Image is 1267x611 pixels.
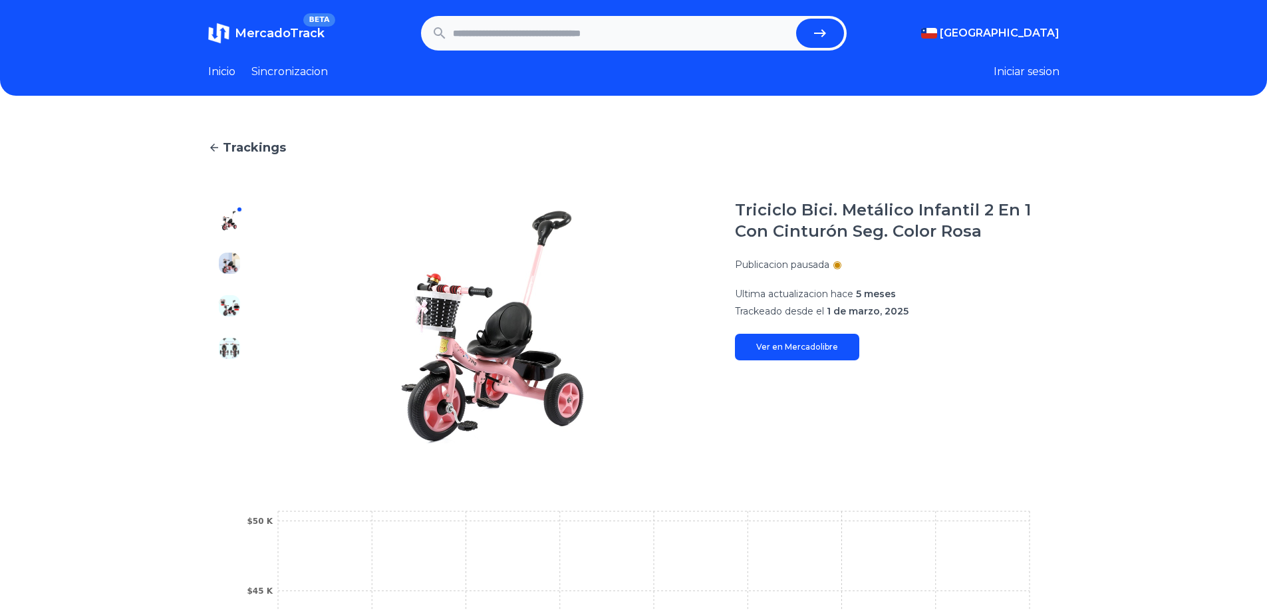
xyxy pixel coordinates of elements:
[208,64,235,80] a: Inicio
[921,25,1059,41] button: [GEOGRAPHIC_DATA]
[219,380,240,402] img: Triciclo Bici. Metálico Infantil 2 En 1 Con Cinturón Seg. Color Rosa
[235,26,325,41] span: MercadoTrack
[735,305,824,317] span: Trackeado desde el
[219,253,240,274] img: Triciclo Bici. Metálico Infantil 2 En 1 Con Cinturón Seg. Color Rosa
[994,64,1059,80] button: Iniciar sesion
[735,334,859,360] a: Ver en Mercadolibre
[940,25,1059,41] span: [GEOGRAPHIC_DATA]
[219,338,240,359] img: Triciclo Bici. Metálico Infantil 2 En 1 Con Cinturón Seg. Color Rosa
[303,13,335,27] span: BETA
[219,423,240,444] img: Triciclo Bici. Metálico Infantil 2 En 1 Con Cinturón Seg. Color Rosa
[735,288,853,300] span: Ultima actualizacion hace
[247,517,273,526] tspan: $50 K
[219,210,240,231] img: Triciclo Bici. Metálico Infantil 2 En 1 Con Cinturón Seg. Color Rosa
[856,288,896,300] span: 5 meses
[735,258,829,271] p: Publicacion pausada
[223,138,286,157] span: Trackings
[827,305,909,317] span: 1 de marzo, 2025
[208,23,325,44] a: MercadoTrackBETA
[208,23,229,44] img: MercadoTrack
[219,295,240,316] img: Triciclo Bici. Metálico Infantil 2 En 1 Con Cinturón Seg. Color Rosa
[921,28,937,39] img: Chile
[735,199,1059,242] h1: Triciclo Bici. Metálico Infantil 2 En 1 Con Cinturón Seg. Color Rosa
[277,199,708,455] img: Triciclo Bici. Metálico Infantil 2 En 1 Con Cinturón Seg. Color Rosa
[247,586,273,596] tspan: $45 K
[251,64,328,80] a: Sincronizacion
[208,138,1059,157] a: Trackings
